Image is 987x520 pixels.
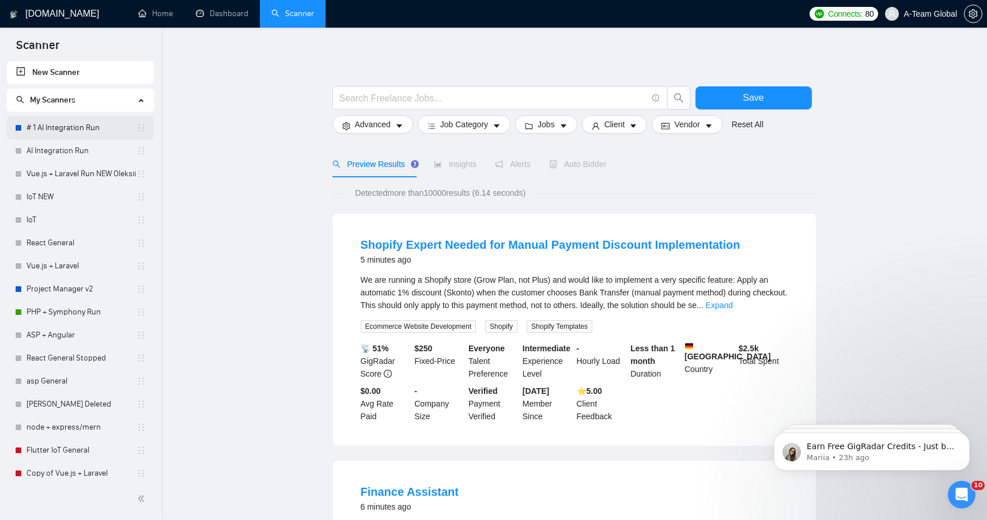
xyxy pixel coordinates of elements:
[27,162,137,185] a: Vue.js + Laravel Run NEW Oleksii
[865,7,873,20] span: 80
[668,93,690,103] span: search
[395,122,403,130] span: caret-down
[523,344,570,353] b: Intermediate
[27,278,137,301] a: Project Manager v2
[468,386,498,396] b: Verified
[137,377,146,386] span: holder
[339,91,647,105] input: Search Freelance Jobs...
[706,301,733,310] a: Expand
[27,116,137,139] a: # 1 AI Integration Run
[428,122,436,130] span: bars
[523,386,549,396] b: [DATE]
[361,320,477,333] span: Ecommerce Website Development
[577,386,602,396] b: ⭐️ 5.00
[27,370,137,393] a: asp General
[732,118,763,131] a: Reset All
[361,274,788,312] div: We are running a Shopify store (Grow Plan, not Plus) and would like to implement a very specific ...
[705,122,713,130] span: caret-down
[674,118,699,131] span: Vendor
[7,278,154,301] li: Project Manager v2
[685,342,693,350] img: 🇩🇪
[7,347,154,370] li: React General Stopped
[7,255,154,278] li: Vue.js + Laravel
[661,122,670,130] span: idcard
[604,118,625,131] span: Client
[137,146,146,155] span: holder
[7,416,154,439] li: node + express/mern
[271,9,314,18] a: searchScanner
[27,393,137,416] a: [PERSON_NAME] Deleted
[27,416,137,439] a: node + express/mern
[412,342,466,380] div: Fixed-Price
[332,115,413,134] button: settingAdvancedcaret-down
[358,342,413,380] div: GigRadar Score
[27,185,137,208] a: IoT NEW
[888,10,896,18] span: user
[466,342,520,380] div: Talent Preference
[828,7,863,20] span: Connects:
[466,385,520,423] div: Payment Verified
[414,386,417,396] b: -
[695,86,812,109] button: Save
[410,159,420,169] div: Tooltip anchor
[7,370,154,393] li: asp General
[527,320,592,333] span: Shopify Templates
[630,344,675,366] b: Less than 1 month
[7,462,154,485] li: Copy of Vue.js + Laravel
[7,439,154,462] li: Flutter IoT General
[137,215,146,225] span: holder
[16,96,24,104] span: search
[137,354,146,363] span: holder
[27,231,137,255] a: React General
[137,192,146,202] span: holder
[7,139,154,162] li: AI Integration Run
[27,462,137,485] a: Copy of Vue.js + Laravel
[652,94,660,102] span: info-circle
[361,500,459,514] div: 6 minutes ago
[815,9,824,18] img: upwork-logo.png
[736,342,791,380] div: Total Spent
[137,169,146,179] span: holder
[137,123,146,132] span: holder
[16,95,75,105] span: My Scanners
[7,324,154,347] li: ASP + Angular
[27,208,137,231] a: IoT
[559,122,568,130] span: caret-down
[358,385,413,423] div: Avg Rate Paid
[412,385,466,423] div: Company Size
[493,122,501,130] span: caret-down
[574,385,629,423] div: Client Feedback
[361,275,788,310] span: We are running a Shopify store (Grow Plan, not Plus) and would like to implement a very specific ...
[757,408,987,489] iframe: Intercom notifications message
[520,342,574,380] div: Experience Level
[667,86,690,109] button: search
[414,344,432,353] b: $ 250
[137,423,146,432] span: holder
[485,320,517,333] span: Shopify
[7,301,154,324] li: PHP + Symphony Run
[384,370,392,378] span: info-circle
[418,115,510,134] button: barsJob Categorycaret-down
[7,61,154,84] li: New Scanner
[538,118,555,131] span: Jobs
[549,160,606,169] span: Auto Bidder
[525,122,533,130] span: folder
[361,485,459,498] a: Finance Assistant
[7,37,69,61] span: Scanner
[361,386,381,396] b: $0.00
[30,95,75,105] span: My Scanners
[7,185,154,208] li: IoT NEW
[137,400,146,409] span: holder
[743,90,763,105] span: Save
[138,9,173,18] a: homeHome
[685,342,771,361] b: [GEOGRAPHIC_DATA]
[440,118,488,131] span: Job Category
[27,301,137,324] a: PHP + Symphony Run
[592,122,600,130] span: user
[948,481,975,508] iframe: Intercom live chat
[549,160,557,168] span: robot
